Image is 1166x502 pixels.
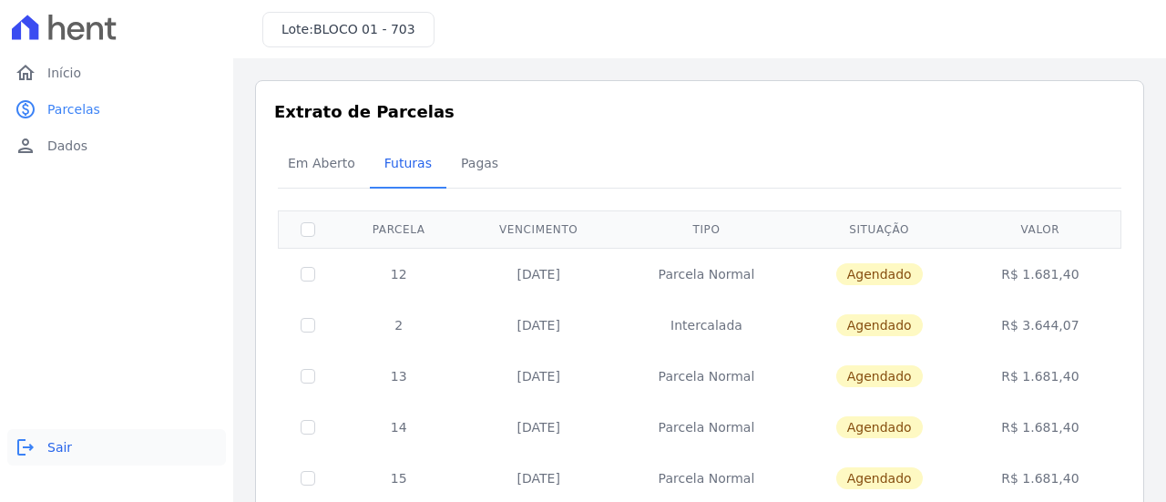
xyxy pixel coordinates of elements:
i: logout [15,436,36,458]
i: home [15,62,36,84]
span: Futuras [373,145,443,181]
td: [DATE] [460,248,617,300]
a: Em Aberto [273,141,370,189]
a: Futuras [370,141,446,189]
td: R$ 1.681,40 [963,351,1119,402]
td: 2 [337,300,460,351]
td: 12 [337,248,460,300]
span: Agendado [836,365,923,387]
span: Agendado [836,416,923,438]
i: person [15,135,36,157]
td: Parcela Normal [617,248,796,300]
span: Sair [47,438,72,456]
a: Pagas [446,141,513,189]
span: Agendado [836,263,923,285]
th: Parcela [337,210,460,248]
a: personDados [7,128,226,164]
th: Valor [963,210,1119,248]
span: Parcelas [47,100,100,118]
td: Parcela Normal [617,402,796,453]
td: [DATE] [460,300,617,351]
td: R$ 1.681,40 [963,402,1119,453]
h3: Lote: [281,20,415,39]
td: R$ 1.681,40 [963,248,1119,300]
a: logoutSair [7,429,226,466]
a: paidParcelas [7,91,226,128]
a: homeInício [7,55,226,91]
i: paid [15,98,36,120]
span: Pagas [450,145,509,181]
span: Em Aberto [277,145,366,181]
td: [DATE] [460,402,617,453]
span: Início [47,64,81,82]
span: Agendado [836,314,923,336]
span: Dados [47,137,87,155]
th: Situação [796,210,963,248]
td: Intercalada [617,300,796,351]
th: Tipo [617,210,796,248]
td: R$ 3.644,07 [963,300,1119,351]
td: [DATE] [460,351,617,402]
td: 14 [337,402,460,453]
span: Agendado [836,467,923,489]
h3: Extrato de Parcelas [274,99,1125,124]
td: 13 [337,351,460,402]
span: BLOCO 01 - 703 [313,22,415,36]
th: Vencimento [460,210,617,248]
td: Parcela Normal [617,351,796,402]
